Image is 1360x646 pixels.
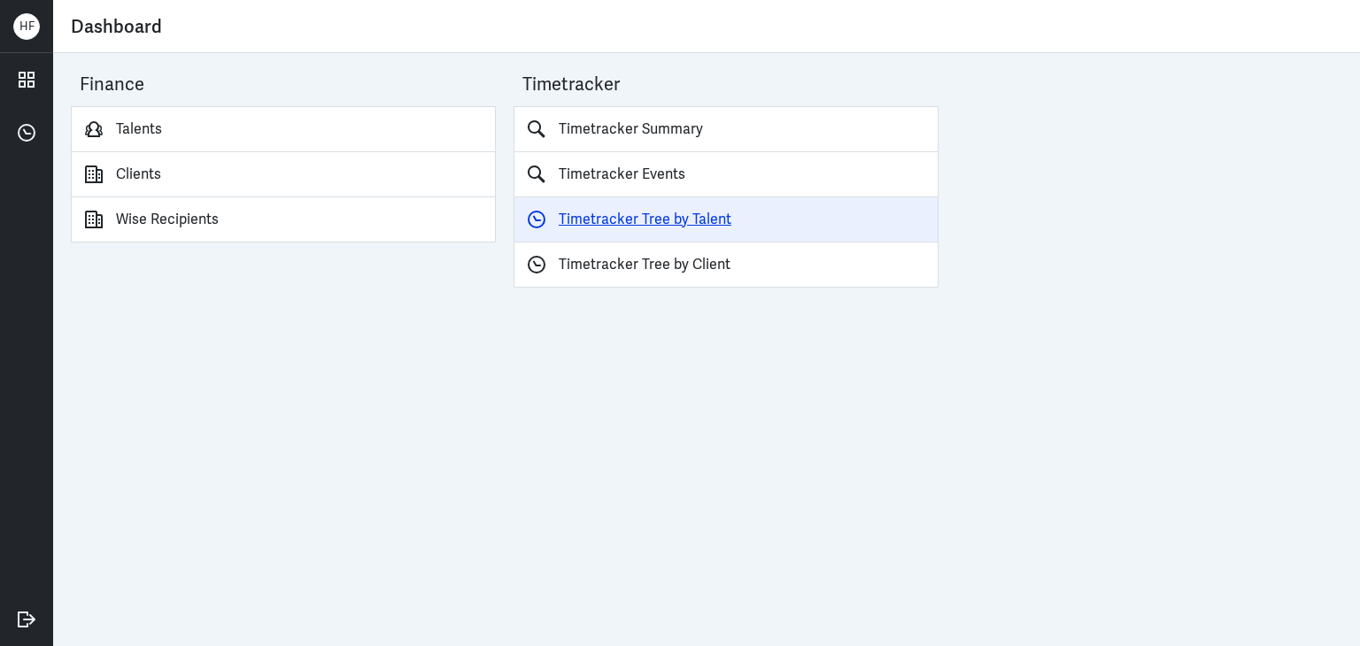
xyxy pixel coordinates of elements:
[71,197,496,242] a: Wise Recipients
[71,106,496,152] a: Talents
[522,71,939,106] div: Timetracker
[514,197,939,242] a: Timetracker Tree by Talent
[71,9,1342,43] div: Dashboard
[71,152,496,197] a: Clients
[514,106,939,152] a: Timetracker Summary
[514,152,939,197] a: Timetracker Events
[13,13,40,40] div: H F
[80,71,496,106] div: Finance
[514,242,939,288] a: Timetracker Tree by Client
